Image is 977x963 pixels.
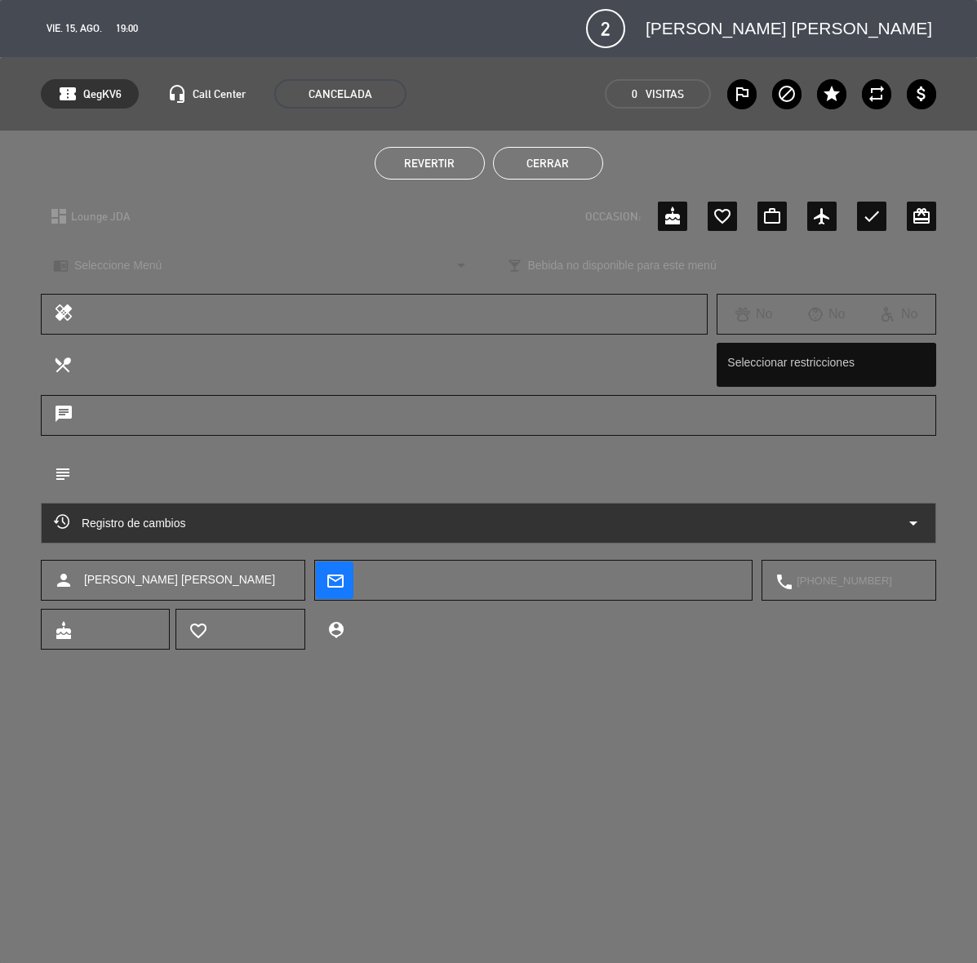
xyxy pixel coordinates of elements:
i: person_pin [326,620,344,638]
i: chat [54,404,73,427]
span: Bebida no disponible para este menú [528,256,717,275]
span: Call Center [193,85,246,104]
i: headset_mic [167,84,187,104]
span: 19:00 [116,20,138,37]
span: OCCASION: [585,207,641,226]
span: Lounge JDA [71,207,131,226]
span: Registro de cambios [54,513,186,533]
i: arrow_drop_down [451,255,471,275]
i: chrome_reader_mode [53,258,69,273]
i: favorite_border [713,206,732,226]
i: attach_money [912,84,931,104]
i: local_dining [53,355,71,373]
span: Revertir [404,157,455,170]
span: [PERSON_NAME] [PERSON_NAME] [646,15,932,42]
div: No [790,304,863,325]
i: check [862,206,882,226]
i: mail_outline [326,571,344,589]
span: confirmation_number [58,84,78,104]
i: card_giftcard [912,206,931,226]
button: Revertir [375,147,485,180]
div: No [717,304,790,325]
i: star [822,84,842,104]
i: outlined_flag [732,84,752,104]
i: airplanemode_active [812,206,832,226]
i: local_phone [775,572,793,590]
button: Cerrar [493,147,603,180]
i: cake [663,206,682,226]
span: 2 [586,9,625,48]
i: healing [54,303,73,326]
span: CANCELADA [274,79,406,109]
i: subject [53,464,71,482]
i: local_bar [507,258,522,273]
i: favorite_border [189,621,207,639]
span: QegKV6 [83,85,122,104]
span: 0 [632,85,637,104]
i: dashboard [49,206,69,226]
em: Visitas [646,85,684,104]
span: Seleccione Menú [74,256,162,275]
i: arrow_drop_down [904,513,923,533]
div: No [863,304,935,325]
i: person [54,570,73,590]
i: work_outline [762,206,782,226]
i: cake [54,621,72,639]
span: [PERSON_NAME] [PERSON_NAME] [84,570,275,589]
i: block [777,84,797,104]
span: vie. 15, ago. [47,20,102,37]
i: repeat [867,84,886,104]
